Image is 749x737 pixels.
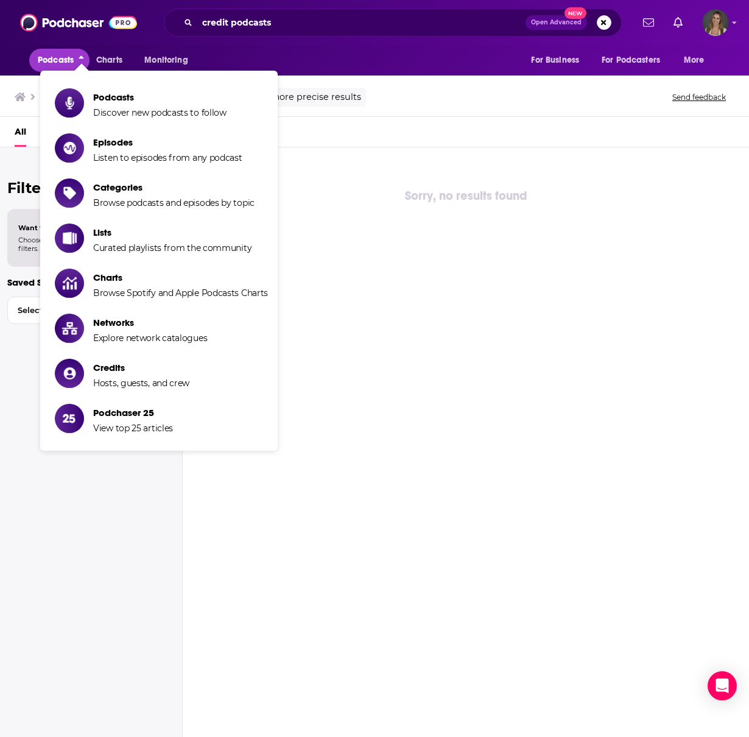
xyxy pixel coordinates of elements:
a: Charts [88,49,130,72]
span: Browse podcasts and episodes by topic [93,197,255,208]
span: Open Advanced [531,19,582,26]
button: open menu [136,49,203,72]
div: Open Intercom Messenger [708,671,737,700]
input: Search podcasts, credits, & more... [197,13,526,32]
h2: Filter By [7,179,175,197]
span: Podchaser 25 [93,407,173,418]
span: Podcasts [38,52,74,69]
span: Episodes [93,136,242,148]
img: User Profile [702,9,729,36]
img: Podchaser - Follow, Share and Rate Podcasts [20,11,137,34]
span: View top 25 articles [93,423,173,434]
button: open menu [594,49,678,72]
span: Curated playlists from the community [93,242,251,253]
span: Select [8,306,149,314]
span: Podcasts [93,91,227,103]
div: Search podcasts, credits, & more... [164,9,622,37]
span: Choose a tab above to access filters. [18,236,114,253]
span: More [684,52,705,69]
button: Show profile menu [702,9,729,36]
span: Want to filter your results? [18,224,114,232]
span: Credits [93,362,189,373]
span: Browse Spotify and Apple Podcasts Charts [93,287,268,298]
span: For Podcasters [602,52,660,69]
a: Show notifications dropdown [638,12,659,33]
span: Listen to episodes from any podcast [93,152,242,163]
span: Monitoring [144,52,188,69]
a: Show notifications dropdown [669,12,687,33]
button: open menu [522,49,594,72]
button: Send feedback [669,92,730,102]
button: close menu [29,49,90,72]
a: All [15,122,26,147]
button: Open AdvancedNew [526,15,587,30]
span: Lists [93,227,251,238]
span: Discover new podcasts to follow [93,107,227,118]
span: New [564,7,586,19]
div: Sorry, no results found [183,186,749,206]
span: Networks [93,317,207,328]
span: Logged in as hhughes [702,9,729,36]
span: For Business [531,52,579,69]
span: Explore network catalogues [93,333,207,344]
span: Categories [93,182,255,193]
button: open menu [675,49,720,72]
p: Saved Searches [7,277,175,288]
button: Select [7,297,175,324]
span: Hosts, guests, and crew [93,378,189,389]
span: Charts [93,272,268,283]
span: Charts [96,52,122,69]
